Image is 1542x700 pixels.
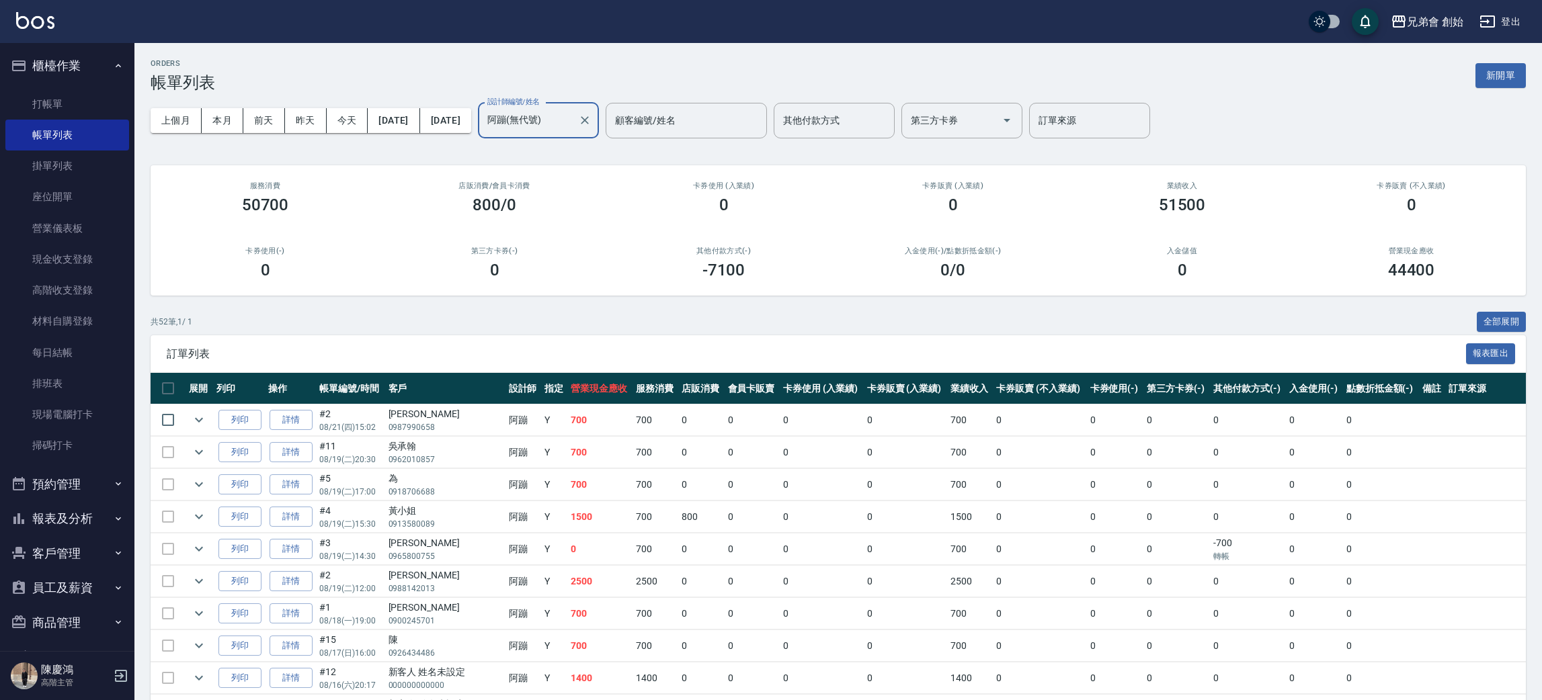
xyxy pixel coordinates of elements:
[1475,69,1526,81] a: 新開單
[385,373,505,404] th: 客戶
[1286,373,1342,404] th: 入金使用(-)
[1385,8,1469,36] button: 兄弟會 創始
[725,662,780,694] td: 0
[993,630,1086,662] td: 0
[1466,343,1516,364] button: 報表匯出
[993,373,1086,404] th: 卡券販賣 (不入業績)
[567,469,633,500] td: 700
[678,469,724,500] td: 0
[1143,437,1210,468] td: 0
[678,404,724,436] td: 0
[389,615,502,627] p: 0900245701
[567,533,633,565] td: 0
[1087,501,1143,533] td: 0
[947,630,993,662] td: 700
[1210,598,1286,629] td: 0
[947,662,993,694] td: 1400
[1286,404,1342,436] td: 0
[202,108,243,133] button: 本月
[151,73,215,92] h3: 帳單列表
[189,539,209,559] button: expand row
[316,662,384,694] td: #12
[678,566,724,597] td: 0
[864,501,948,533] td: 0
[327,108,368,133] button: 今天
[633,533,678,565] td: 700
[1084,181,1281,190] h2: 業績收入
[5,150,129,181] a: 掛單列表
[5,120,129,150] a: 帳單列表
[1143,533,1210,565] td: 0
[678,501,724,533] td: 800
[505,373,542,404] th: 設計師
[316,501,384,533] td: #4
[319,421,381,433] p: 08/21 (四) 15:02
[780,566,864,597] td: 0
[1210,469,1286,500] td: 0
[1143,662,1210,694] td: 0
[5,399,129,430] a: 現場電腦打卡
[218,571,261,592] button: 列印
[389,679,502,691] p: 000000000000
[725,437,780,468] td: 0
[242,195,289,214] h3: 50700
[1178,261,1187,279] h3: 0
[541,501,567,533] td: Y
[218,539,261,560] button: 列印
[270,474,313,495] a: 詳情
[725,533,780,565] td: 0
[167,347,1466,361] span: 訂單列表
[16,12,54,29] img: Logo
[780,469,864,500] td: 0
[189,442,209,462] button: expand row
[1445,373,1526,404] th: 訂單來源
[993,469,1086,500] td: 0
[1286,469,1342,500] td: 0
[213,373,265,404] th: 列印
[1143,373,1210,404] th: 第三方卡券(-)
[633,373,678,404] th: 服務消費
[1343,469,1419,500] td: 0
[218,603,261,624] button: 列印
[1343,501,1419,533] td: 0
[1343,566,1419,597] td: 0
[1087,598,1143,629] td: 0
[1087,373,1143,404] th: 卡券使用(-)
[1343,662,1419,694] td: 0
[316,373,384,404] th: 帳單編號/時間
[1286,598,1342,629] td: 0
[1286,501,1342,533] td: 0
[319,615,381,627] p: 08/18 (一) 19:00
[541,630,567,662] td: Y
[864,373,948,404] th: 卡券販賣 (入業績)
[189,603,209,623] button: expand row
[389,647,502,659] p: 0926434486
[316,598,384,629] td: #1
[947,566,993,597] td: 2500
[725,469,780,500] td: 0
[575,111,594,130] button: Clear
[633,662,678,694] td: 1400
[316,469,384,500] td: #5
[780,598,864,629] td: 0
[567,373,633,404] th: 營業現金應收
[389,472,502,486] div: 為
[5,89,129,120] a: 打帳單
[1343,533,1419,565] td: 0
[261,261,270,279] h3: 0
[678,437,724,468] td: 0
[5,244,129,275] a: 現金收支登錄
[1210,373,1286,404] th: 其他付款方式(-)
[420,108,471,133] button: [DATE]
[1087,437,1143,468] td: 0
[5,275,129,306] a: 高階收支登錄
[625,181,822,190] h2: 卡券使用 (入業績)
[541,437,567,468] td: Y
[864,566,948,597] td: 0
[167,247,364,255] h2: 卡券使用(-)
[947,501,993,533] td: 1500
[319,647,381,659] p: 08/17 (日) 16:00
[541,598,567,629] td: Y
[1087,662,1143,694] td: 0
[678,630,724,662] td: 0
